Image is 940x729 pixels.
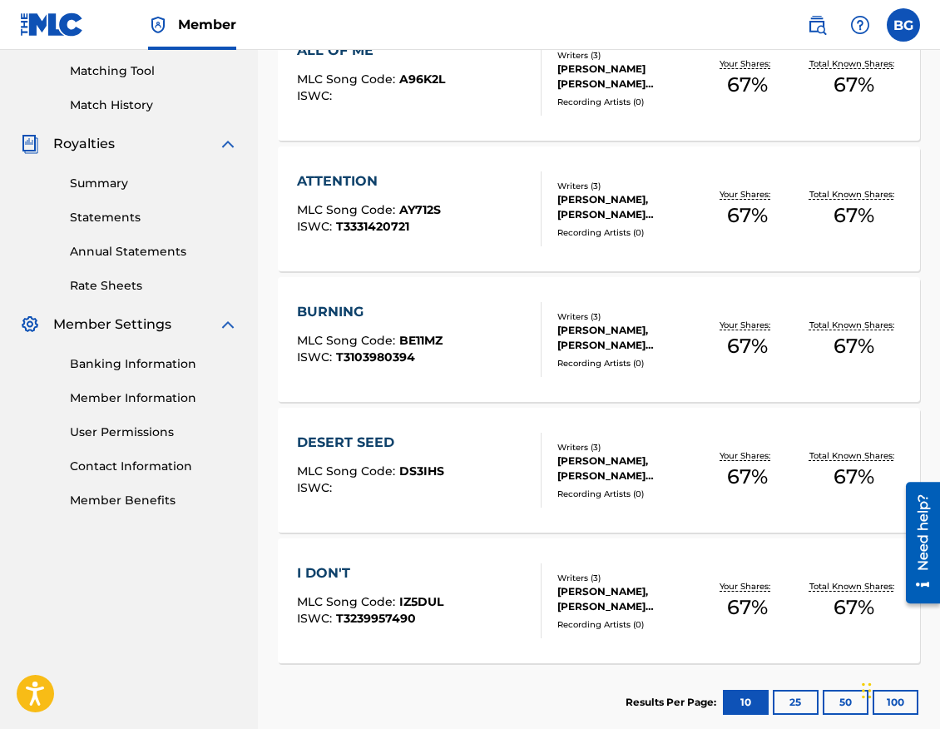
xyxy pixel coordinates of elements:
[850,15,870,35] img: help
[557,62,694,92] div: [PERSON_NAME] [PERSON_NAME] [PERSON_NAME], [PERSON_NAME]
[557,618,694,631] div: Recording Artists ( 0 )
[887,8,920,42] div: User Menu
[297,464,399,479] span: MLC Song Code :
[278,146,920,271] a: ATTENTIONMLC Song Code:AY712SISWC:T3331420721Writers (3)[PERSON_NAME], [PERSON_NAME] [PERSON_NAME...
[720,319,774,331] p: Your Shares:
[800,8,834,42] a: Public Search
[70,62,238,80] a: Matching Tool
[809,319,898,331] p: Total Known Shares:
[20,12,84,37] img: MLC Logo
[70,277,238,295] a: Rate Sheets
[297,72,399,87] span: MLC Song Code :
[834,331,874,361] span: 67 %
[399,464,444,479] span: DS3IHS
[399,72,445,87] span: A96K2L
[70,389,238,407] a: Member Information
[336,611,416,626] span: T3239957490
[557,357,694,369] div: Recording Artists ( 0 )
[297,594,399,609] span: MLC Song Code :
[70,209,238,226] a: Statements
[844,8,877,42] div: Help
[557,96,694,108] div: Recording Artists ( 0 )
[557,572,694,584] div: Writers ( 3 )
[70,97,238,114] a: Match History
[297,88,336,103] span: ISWC :
[834,462,874,492] span: 67 %
[278,538,920,663] a: I DON'TMLC Song Code:IZ5DULISWC:T3239957490Writers (3)[PERSON_NAME], [PERSON_NAME] [PERSON_NAME] ...
[70,424,238,441] a: User Permissions
[297,563,443,583] div: I DON'T
[557,441,694,454] div: Writers ( 3 )
[297,350,336,364] span: ISWC :
[834,593,874,622] span: 67 %
[557,584,694,614] div: [PERSON_NAME], [PERSON_NAME] [PERSON_NAME] [PERSON_NAME]
[557,454,694,484] div: [PERSON_NAME], [PERSON_NAME] [PERSON_NAME] [PERSON_NAME]
[727,462,768,492] span: 67 %
[70,243,238,260] a: Annual Statements
[148,15,168,35] img: Top Rightsholder
[727,201,768,231] span: 67 %
[297,611,336,626] span: ISWC :
[297,333,399,348] span: MLC Song Code :
[70,492,238,509] a: Member Benefits
[297,480,336,495] span: ISWC :
[399,594,443,609] span: IZ5DUL
[70,175,238,192] a: Summary
[809,449,898,462] p: Total Known Shares:
[557,488,694,500] div: Recording Artists ( 0 )
[557,226,694,239] div: Recording Artists ( 0 )
[727,593,768,622] span: 67 %
[809,188,898,201] p: Total Known Shares:
[20,134,40,154] img: Royalties
[557,49,694,62] div: Writers ( 3 )
[557,180,694,192] div: Writers ( 3 )
[218,134,238,154] img: expand
[557,323,694,353] div: [PERSON_NAME], [PERSON_NAME] [PERSON_NAME], [PERSON_NAME]
[834,70,874,100] span: 67 %
[862,666,872,716] div: Drag
[297,219,336,234] span: ISWC :
[178,15,236,34] span: Member
[807,15,827,35] img: search
[727,331,768,361] span: 67 %
[720,188,774,201] p: Your Shares:
[297,302,443,322] div: BURNING
[720,580,774,593] p: Your Shares:
[218,315,238,335] img: expand
[809,580,898,593] p: Total Known Shares:
[823,690,868,715] button: 50
[297,41,445,61] div: ALL OF ME
[727,70,768,100] span: 67 %
[278,408,920,533] a: DESERT SEEDMLC Song Code:DS3IHSISWC:Writers (3)[PERSON_NAME], [PERSON_NAME] [PERSON_NAME] [PERSON...
[893,475,940,609] iframe: Resource Center
[723,690,769,715] button: 10
[399,333,443,348] span: BE11MZ
[809,57,898,70] p: Total Known Shares:
[336,219,409,234] span: T3331420721
[278,277,920,402] a: BURNINGMLC Song Code:BE11MZISWC:T3103980394Writers (3)[PERSON_NAME], [PERSON_NAME] [PERSON_NAME],...
[834,201,874,231] span: 67 %
[720,57,774,70] p: Your Shares:
[20,315,40,335] img: Member Settings
[70,458,238,475] a: Contact Information
[557,192,694,222] div: [PERSON_NAME], [PERSON_NAME] [PERSON_NAME] [PERSON_NAME]
[857,649,940,729] iframe: Chat Widget
[720,449,774,462] p: Your Shares:
[297,433,444,453] div: DESERT SEED
[53,134,115,154] span: Royalties
[53,315,171,335] span: Member Settings
[626,695,720,710] p: Results Per Page:
[278,16,920,141] a: ALL OF MEMLC Song Code:A96K2LISWC:Writers (3)[PERSON_NAME] [PERSON_NAME] [PERSON_NAME], [PERSON_N...
[773,690,819,715] button: 25
[336,350,415,364] span: T3103980394
[297,171,441,191] div: ATTENTION
[557,310,694,323] div: Writers ( 3 )
[399,202,441,217] span: AY712S
[70,355,238,373] a: Banking Information
[297,202,399,217] span: MLC Song Code :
